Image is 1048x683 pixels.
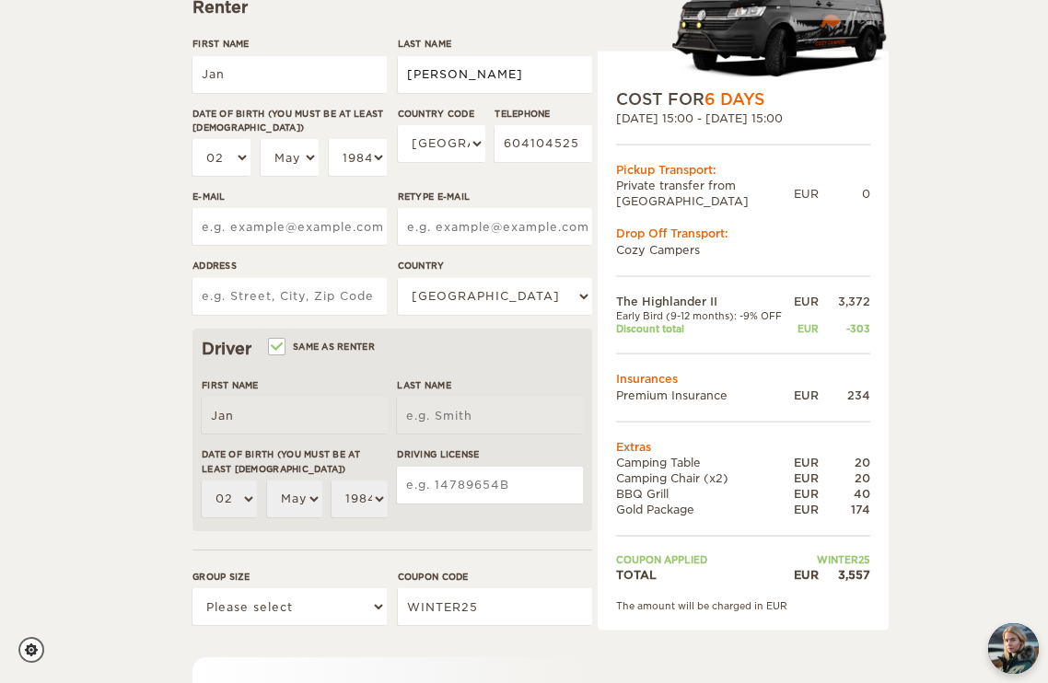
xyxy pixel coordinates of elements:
[202,447,388,476] label: Date of birth (You must be at least [DEMOGRAPHIC_DATA])
[819,454,870,469] div: 20
[616,598,870,611] div: The amount will be charged in EUR
[192,259,387,272] label: Address
[192,278,387,315] input: e.g. Street, City, Zip Code
[790,387,819,402] div: EUR
[819,486,870,502] div: 40
[819,502,870,517] div: 174
[495,125,592,162] input: e.g. 1 234 567 890
[616,470,790,486] td: Camping Chair (x2)
[397,378,583,392] label: Last Name
[790,486,819,502] div: EUR
[616,387,790,402] td: Premium Insurance
[790,566,819,582] div: EUR
[616,553,790,566] td: Coupon applied
[270,338,375,355] label: Same as renter
[616,322,790,335] td: Discount total
[397,467,583,504] input: e.g. 14789654B
[616,293,790,308] td: The Highlander II
[398,259,592,272] label: Country
[398,190,592,203] label: Retype E-mail
[192,37,387,51] label: First Name
[192,570,387,584] label: Group size
[192,107,387,135] label: Date of birth (You must be at least [DEMOGRAPHIC_DATA])
[616,371,870,387] td: Insurances
[790,454,819,469] div: EUR
[192,190,387,203] label: E-mail
[398,208,592,245] input: e.g. example@example.com
[790,470,819,486] div: EUR
[616,454,790,469] td: Camping Table
[398,107,485,121] label: Country Code
[616,566,790,582] td: TOTAL
[819,470,870,486] div: 20
[192,56,387,93] input: e.g. William
[616,178,794,209] td: Private transfer from [GEOGRAPHIC_DATA]
[790,553,870,566] td: WINTER25
[988,623,1039,674] button: chat-button
[192,208,387,245] input: e.g. example@example.com
[202,397,388,434] input: e.g. William
[397,397,583,434] input: e.g. Smith
[819,293,870,308] div: 3,372
[819,185,870,201] div: 0
[819,566,870,582] div: 3,557
[790,322,819,335] div: EUR
[616,87,870,110] div: COST FOR
[616,502,790,517] td: Gold Package
[616,308,790,321] td: Early Bird (9-12 months): -9% OFF
[270,342,282,354] input: Same as renter
[202,338,583,360] div: Driver
[616,486,790,502] td: BBQ Grill
[616,226,870,241] div: Drop Off Transport:
[397,447,583,461] label: Driving License
[398,56,592,93] input: e.g. Smith
[819,387,870,402] div: 234
[819,322,870,335] div: -303
[794,185,819,201] div: EUR
[704,89,764,108] span: 6 Days
[398,37,592,51] label: Last Name
[790,293,819,308] div: EUR
[616,110,870,125] div: [DATE] 15:00 - [DATE] 15:00
[202,378,388,392] label: First Name
[616,438,870,454] td: Extras
[616,241,870,257] td: Cozy Campers
[398,570,592,584] label: Coupon code
[616,162,870,178] div: Pickup Transport:
[988,623,1039,674] img: Freyja at Cozy Campers
[790,502,819,517] div: EUR
[18,637,56,663] a: Cookie settings
[495,107,592,121] label: Telephone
